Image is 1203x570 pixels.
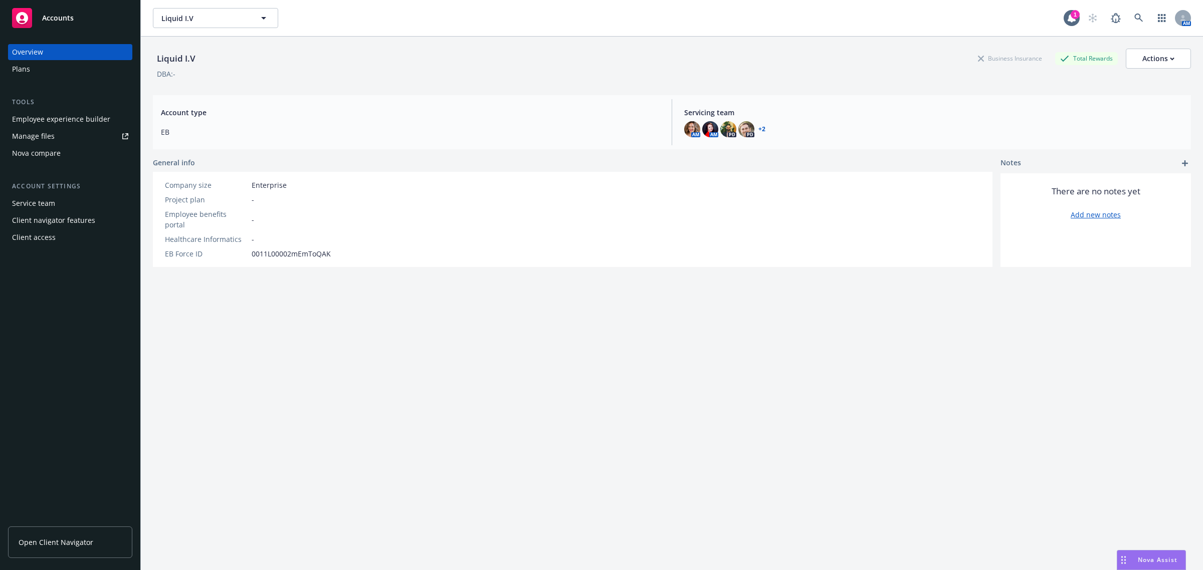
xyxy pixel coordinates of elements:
button: Nova Assist [1117,550,1186,570]
div: Business Insurance [973,52,1047,65]
div: Account settings [8,181,132,191]
div: 1 [1071,10,1080,19]
div: Company size [165,180,248,190]
div: Project plan [165,194,248,205]
div: Drag to move [1117,550,1130,569]
div: Manage files [12,128,55,144]
div: EB Force ID [165,248,248,259]
div: Tools [8,97,132,107]
span: Liquid I.V [161,13,248,24]
a: Switch app [1152,8,1172,28]
span: Account type [161,107,660,118]
a: add [1179,157,1191,169]
span: Enterprise [252,180,287,190]
a: Add new notes [1071,209,1121,220]
div: Plans [12,61,30,77]
div: Employee benefits portal [165,209,248,230]
div: Service team [12,195,55,211]
a: +2 [758,126,765,132]
img: photo [702,121,718,137]
div: DBA: - [157,69,175,79]
span: Servicing team [684,107,1183,118]
a: Overview [8,44,132,60]
span: - [252,194,254,205]
div: Liquid I.V [153,52,199,65]
span: - [252,214,254,225]
span: 0011L00002mEmToQAK [252,248,331,259]
div: Healthcare Informatics [165,234,248,244]
img: photo [720,121,736,137]
a: Start snowing [1083,8,1103,28]
div: Employee experience builder [12,111,110,127]
span: Notes [1000,157,1021,169]
a: Employee experience builder [8,111,132,127]
div: Client access [12,229,56,245]
span: Open Client Navigator [19,537,93,547]
img: photo [738,121,754,137]
span: - [252,234,254,244]
span: Nova Assist [1138,555,1177,564]
span: Accounts [42,14,74,22]
div: Client navigator features [12,212,95,228]
div: Actions [1142,49,1174,68]
a: Manage files [8,128,132,144]
span: EB [161,127,660,137]
a: Client access [8,229,132,245]
div: Total Rewards [1055,52,1118,65]
a: Plans [8,61,132,77]
a: Client navigator features [8,212,132,228]
button: Actions [1126,49,1191,69]
a: Report a Bug [1106,8,1126,28]
span: General info [153,157,195,168]
button: Liquid I.V [153,8,278,28]
img: photo [684,121,700,137]
div: Overview [12,44,43,60]
span: There are no notes yet [1052,185,1140,197]
div: Nova compare [12,145,61,161]
a: Nova compare [8,145,132,161]
a: Accounts [8,4,132,32]
a: Service team [8,195,132,211]
a: Search [1129,8,1149,28]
